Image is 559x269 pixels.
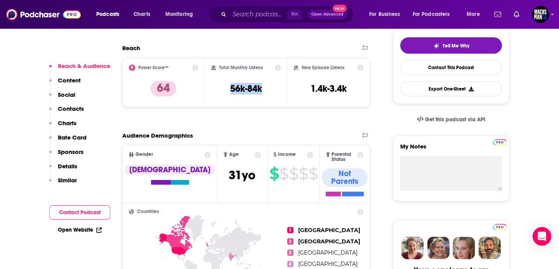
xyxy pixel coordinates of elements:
[408,8,461,21] button: open menu
[532,6,549,23] button: Show profile menu
[58,148,83,155] p: Sponsors
[478,237,501,259] img: Jon Profile
[215,5,361,23] div: Search podcasts, credits, & more...
[49,77,81,91] button: Content
[58,62,110,70] p: Reach & Audience
[287,250,293,256] span: 3
[58,119,76,127] p: Charts
[134,9,150,20] span: Charts
[58,91,75,98] p: Social
[493,138,507,145] a: Pro website
[96,9,119,20] span: Podcasts
[311,83,347,94] h3: 1.4k-3.4k
[49,148,83,162] button: Sponsors
[137,209,159,214] span: Countries
[58,105,84,112] p: Contacts
[427,237,450,259] img: Barbara Profile
[128,8,155,21] a: Charts
[49,134,87,148] button: Rate Card
[49,62,110,77] button: Reach & Audience
[135,152,153,157] span: Gender
[287,238,293,245] span: 2
[165,9,193,20] span: Monitoring
[400,81,502,96] button: Export One-Sheet
[49,91,75,105] button: Social
[49,205,110,220] button: Contact Podcast
[493,223,507,230] a: Pro website
[58,134,87,141] p: Rate Card
[298,238,360,245] span: [GEOGRAPHIC_DATA]
[298,260,358,267] span: [GEOGRAPHIC_DATA]
[287,261,293,267] span: 4
[58,77,81,84] p: Content
[308,10,347,19] button: Open AdvancedNew
[58,176,77,184] p: Similar
[151,81,176,96] p: 64
[122,44,140,52] h2: Reach
[400,60,502,75] a: Contact This Podcast
[278,152,296,157] span: Income
[122,132,193,139] h2: Audience Demographics
[49,119,76,134] button: Charts
[425,116,485,123] span: Get this podcast via API
[532,6,549,23] img: User Profile
[443,43,469,49] span: Tell Me Why
[298,249,358,256] span: [GEOGRAPHIC_DATA]
[138,65,168,70] h2: Power Score™
[491,8,504,21] a: Show notifications dropdown
[302,65,344,70] h2: New Episode Listens
[299,168,308,180] span: $
[6,7,81,22] img: Podchaser - Follow, Share and Rate Podcasts
[49,105,84,119] button: Contacts
[401,237,424,259] img: Sydney Profile
[467,9,480,20] span: More
[413,9,450,20] span: For Podcasters
[58,162,77,170] p: Details
[230,83,262,94] h3: 56k-84k
[287,9,302,19] span: ⌘ K
[229,152,239,157] span: Age
[510,8,523,21] a: Show notifications dropdown
[532,6,549,23] span: Logged in as WachsmanNY
[287,227,293,233] span: 1
[400,143,502,156] label: My Notes
[433,43,439,49] img: tell me why sparkle
[49,162,77,177] button: Details
[364,8,410,21] button: open menu
[289,168,298,180] span: $
[333,5,347,12] span: New
[322,168,368,187] div: Not Parents
[400,37,502,54] button: tell me why sparkleTell Me Why
[493,139,507,145] img: Podchaser Pro
[332,152,356,162] span: Parental Status
[461,8,490,21] button: open menu
[369,9,400,20] span: For Business
[411,110,491,129] a: Get this podcast via API
[269,168,279,180] span: $
[219,65,263,70] h2: Total Monthly Listens
[58,227,102,233] a: Open Website
[533,227,551,246] div: Open Intercom Messenger
[493,224,507,230] img: Podchaser Pro
[298,227,360,234] span: [GEOGRAPHIC_DATA]
[160,8,203,21] button: open menu
[229,168,255,183] span: 31 yo
[309,168,318,180] span: $
[49,176,77,191] button: Similar
[311,12,344,16] span: Open Advanced
[229,8,287,21] input: Search podcasts, credits, & more...
[453,237,475,259] img: Jules Profile
[91,8,129,21] button: open menu
[279,168,288,180] span: $
[125,164,215,175] div: [DEMOGRAPHIC_DATA]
